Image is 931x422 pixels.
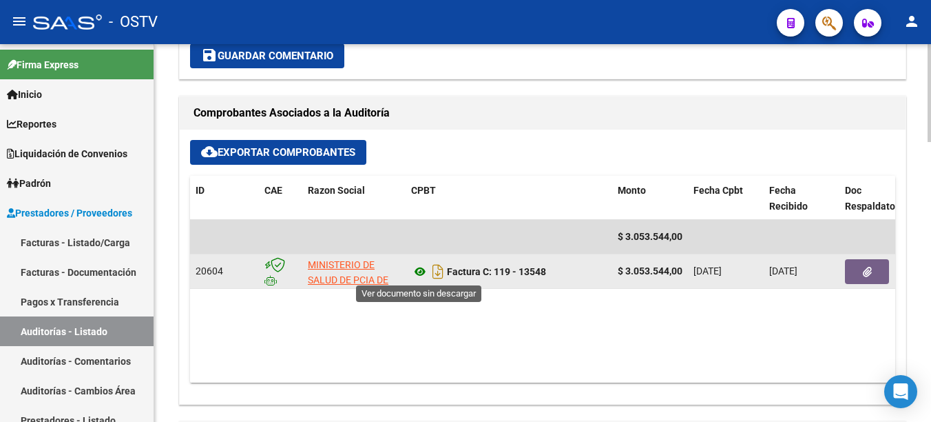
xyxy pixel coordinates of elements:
span: Guardar Comentario [201,50,333,62]
span: Reportes [7,117,56,132]
span: 20604 [196,265,223,277]
datatable-header-cell: CAE [259,176,302,221]
span: Razon Social [308,185,365,196]
span: Doc Respaldatoria [845,185,907,212]
button: Exportar Comprobantes [190,140,366,165]
div: Open Intercom Messenger [884,375,917,408]
h1: Comprobantes Asociados a la Auditoría [193,102,892,124]
span: MINISTERIO DE SALUD DE PCIA DE BSAS [308,259,388,302]
span: Liquidación de Convenios [7,146,127,161]
datatable-header-cell: Monto [612,176,688,221]
span: Inicio [7,87,42,102]
span: Firma Express [7,57,79,72]
mat-icon: menu [11,13,28,30]
mat-icon: person [903,13,920,30]
datatable-header-cell: Fecha Cpbt [688,176,764,221]
span: Monto [618,185,646,196]
span: $ 3.053.544,00 [618,231,682,242]
span: Fecha Cpbt [693,185,743,196]
datatable-header-cell: CPBT [406,176,612,221]
button: Guardar Comentario [190,43,344,68]
span: ID [196,185,205,196]
span: - OSTV [109,7,158,37]
span: CPBT [411,185,436,196]
span: Fecha Recibido [769,185,808,212]
datatable-header-cell: ID [190,176,259,221]
span: [DATE] [769,265,797,277]
span: Padrón [7,176,51,191]
span: CAE [264,185,282,196]
span: Prestadores / Proveedores [7,205,132,221]
span: Exportar Comprobantes [201,146,355,159]
strong: $ 3.053.544,00 [618,265,682,277]
datatable-header-cell: Razon Social [302,176,406,221]
strong: Factura C: 119 - 13548 [447,266,546,277]
mat-icon: cloud_download [201,143,218,160]
datatable-header-cell: Fecha Recibido [764,176,839,221]
span: [DATE] [693,265,722,277]
datatable-header-cell: Doc Respaldatoria [839,176,922,221]
mat-icon: save [201,47,218,63]
i: Descargar documento [429,261,447,283]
